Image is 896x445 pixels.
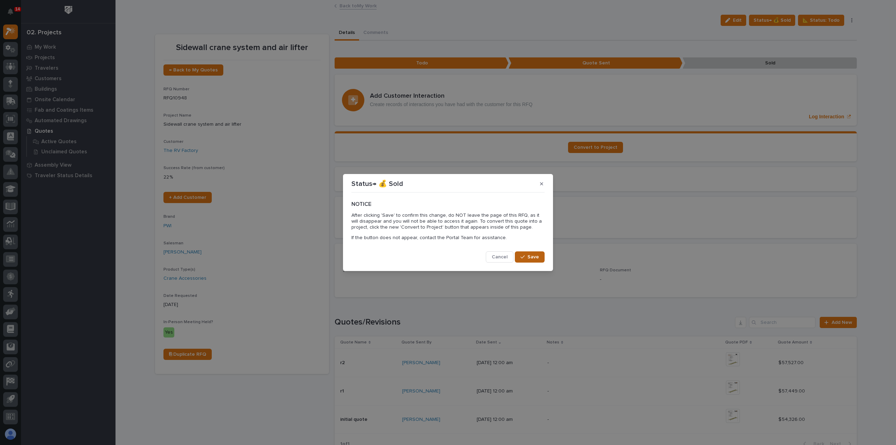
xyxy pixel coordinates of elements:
[515,251,545,263] button: Save
[351,235,545,241] p: If the button does not appear, contact the Portal Team for assistance.
[351,180,403,188] p: Status→ 💰 Sold
[351,201,545,208] h2: NOTICE
[527,254,539,260] span: Save
[486,251,513,263] button: Cancel
[351,213,545,230] p: After clicking 'Save' to confirm this change, do NOT leave the page of this RFQ, as it will disap...
[492,254,507,260] span: Cancel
